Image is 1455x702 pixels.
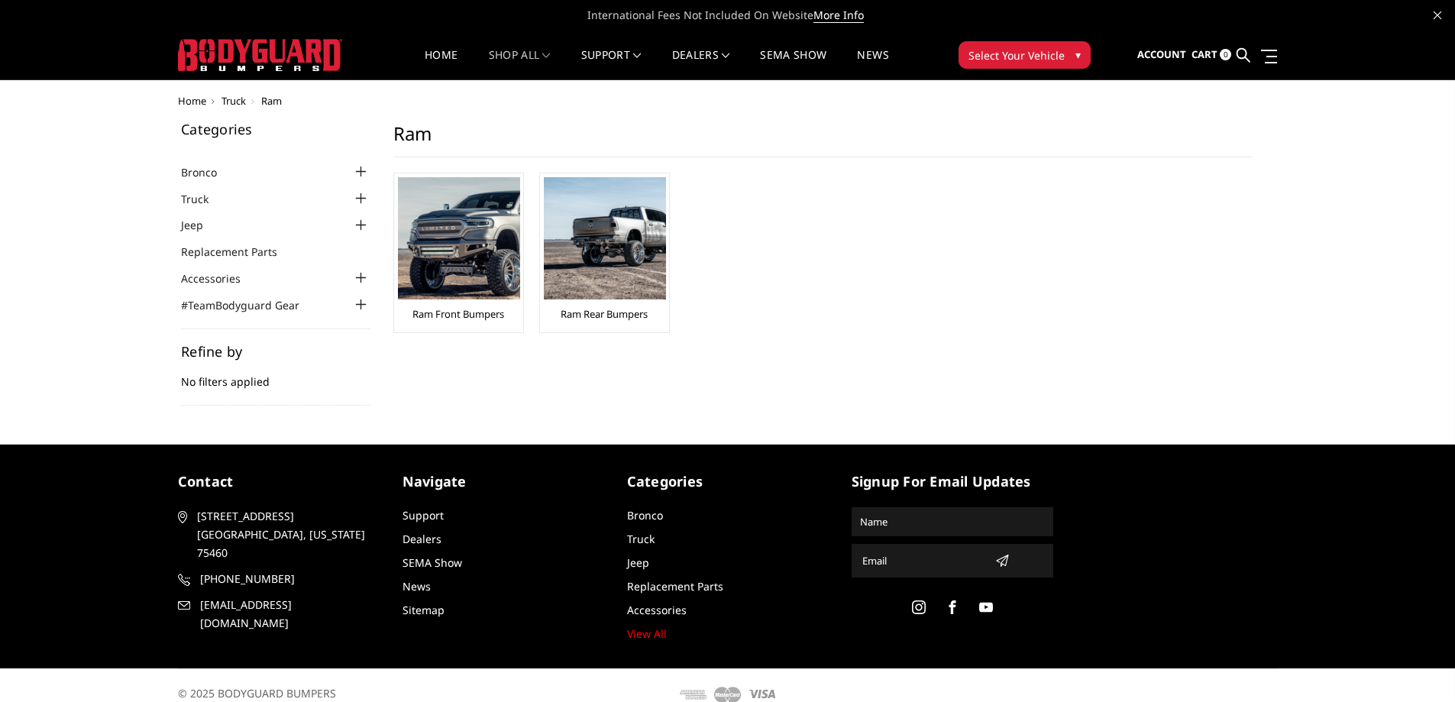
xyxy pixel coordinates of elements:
a: Accessories [627,603,687,617]
a: News [403,579,431,594]
a: News [857,50,888,79]
a: Support [581,50,642,79]
span: Select Your Vehicle [968,47,1065,63]
h1: Ram [393,122,1252,157]
h5: Navigate [403,471,604,492]
a: Truck [627,532,655,546]
a: Dealers [403,532,441,546]
a: Home [425,50,458,79]
span: ▾ [1075,47,1081,63]
a: SEMA Show [403,555,462,570]
a: shop all [489,50,551,79]
span: Account [1137,47,1186,61]
a: Bronco [181,164,236,180]
a: Jeep [181,217,222,233]
a: Cart 0 [1191,34,1231,76]
a: [EMAIL_ADDRESS][DOMAIN_NAME] [178,596,380,632]
input: Email [856,548,989,573]
a: #TeamBodyguard Gear [181,297,318,313]
a: Support [403,508,444,522]
a: Replacement Parts [627,579,723,594]
a: Accessories [181,270,260,286]
h5: Categories [181,122,370,136]
span: Cart [1191,47,1217,61]
span: [STREET_ADDRESS] [GEOGRAPHIC_DATA], [US_STATE] 75460 [197,507,374,562]
a: Replacement Parts [181,244,296,260]
img: BODYGUARD BUMPERS [178,39,342,71]
a: Home [178,94,206,108]
a: Account [1137,34,1186,76]
a: Dealers [672,50,730,79]
a: Ram Front Bumpers [412,307,504,321]
a: More Info [813,8,864,23]
a: Truck [221,94,246,108]
a: SEMA Show [760,50,826,79]
span: [PHONE_NUMBER] [200,570,377,588]
h5: contact [178,471,380,492]
input: Name [854,510,1051,534]
a: Ram Rear Bumpers [561,307,648,321]
span: [EMAIL_ADDRESS][DOMAIN_NAME] [200,596,377,632]
h5: Refine by [181,345,370,358]
span: © 2025 BODYGUARD BUMPERS [178,686,336,700]
a: Truck [181,191,228,207]
h5: Categories [627,471,829,492]
button: Select Your Vehicle [959,41,1091,69]
a: View All [627,626,667,641]
a: [PHONE_NUMBER] [178,570,380,588]
h5: signup for email updates [852,471,1053,492]
a: Sitemap [403,603,445,617]
a: Bronco [627,508,663,522]
div: No filters applied [181,345,370,406]
span: Ram [261,94,282,108]
span: 0 [1220,49,1231,60]
a: Jeep [627,555,649,570]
